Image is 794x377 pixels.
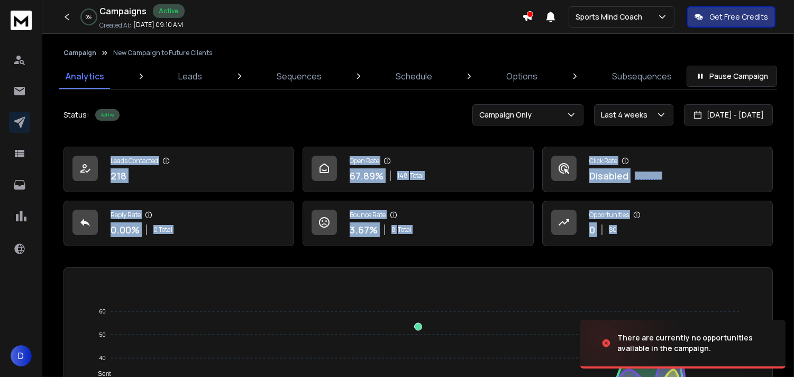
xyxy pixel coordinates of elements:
a: Reply Rate0.00%0 Total [63,201,294,246]
button: Get Free Credits [687,6,775,28]
div: Active [153,4,185,18]
a: Open Rate67.89%148Total [303,147,533,192]
a: Leads Contacted218 [63,147,294,192]
h1: Campaigns [99,5,147,17]
p: Campaign Only [479,110,536,120]
p: 67.89 % [350,168,384,183]
p: Disabled [589,168,628,183]
p: Leads [178,70,202,83]
a: Options [500,64,544,89]
a: Sequences [270,64,328,89]
p: Reply Rate [111,211,141,219]
p: Subsequences [612,70,672,83]
span: 8 [391,226,396,234]
p: 0.00 % [111,222,140,237]
span: Total [398,226,412,234]
p: 0 Total [153,226,172,234]
p: Open Rate [350,157,379,165]
a: Opportunities0$0 [542,201,773,246]
p: Opportunities [589,211,629,219]
p: Options [507,70,538,83]
button: D [11,345,32,366]
p: Last 4 weeks [601,110,652,120]
p: New Campaign to Future Clients [113,49,212,57]
p: Get Free Credits [709,12,768,22]
button: Campaign [63,49,96,57]
a: Click RateDisabledKnow More [542,147,773,192]
p: Analytics [66,70,104,83]
a: Bounce Rate3.67%8Total [303,201,533,246]
p: Status: [63,110,89,120]
a: Leads [172,64,208,89]
p: Bounce Rate [350,211,386,219]
button: Pause Campaign [687,66,777,87]
p: Know More [635,172,661,180]
p: Sequences [277,70,322,83]
p: [DATE] 09:10 AM [133,21,183,29]
p: 0 % [86,14,92,20]
p: Sports Mind Coach [576,12,646,22]
tspan: 60 [99,308,105,315]
tspan: 40 [99,355,105,361]
p: 0 [589,222,595,237]
tspan: 50 [99,331,105,338]
p: Created At: [99,21,131,30]
img: image [580,315,686,372]
p: Leads Contacted [111,157,158,165]
div: Active [95,109,120,121]
p: $ 0 [609,226,617,234]
img: logo [11,11,32,30]
p: 218 [111,168,126,183]
a: Subsequences [606,64,678,89]
span: 148 [397,172,408,180]
span: Total [410,172,424,180]
a: Schedule [389,64,439,89]
p: 3.67 % [350,222,378,237]
a: Analytics [59,64,111,89]
div: There are currently no opportunities available in the campaign. [617,333,773,354]
button: [DATE] - [DATE] [684,104,773,125]
p: Schedule [396,70,432,83]
p: Click Rate [589,157,617,165]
